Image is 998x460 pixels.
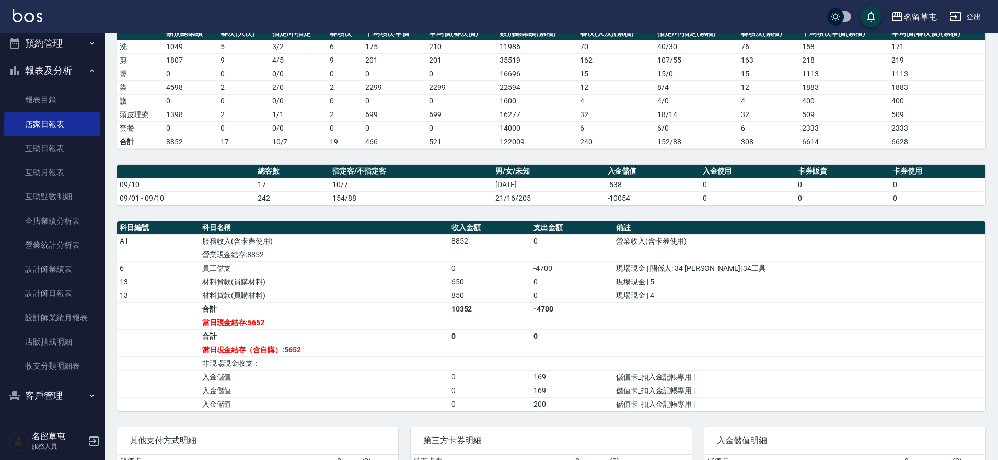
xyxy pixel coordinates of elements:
a: 互助日報表 [4,136,100,160]
td: 521 [426,135,497,148]
td: 122009 [497,135,577,148]
td: 入金儲值 [200,370,449,384]
a: 互助月報表 [4,160,100,185]
td: 0 [449,397,531,411]
td: 入金儲值 [200,397,449,411]
td: 2333 [889,121,985,135]
td: 合計 [117,135,164,148]
td: 17 [255,178,330,191]
td: 12 [738,80,799,94]
td: 合計 [200,302,449,316]
td: 0 [449,370,531,384]
td: 0 [363,94,426,108]
td: 合計 [200,329,449,343]
td: 0 [164,94,218,108]
td: 6 [327,40,363,53]
td: 21/16/205 [493,191,605,205]
td: 2 / 0 [270,80,328,94]
td: -538 [605,178,700,191]
td: 0 [218,94,270,108]
td: 154/88 [330,191,493,205]
td: 1113 [799,67,889,80]
button: 名留草屯 [887,6,941,28]
table: a dense table [117,165,985,205]
td: 6 / 0 [655,121,738,135]
th: 卡券販賣 [795,165,890,178]
td: 509 [799,108,889,121]
td: 0 [531,329,613,343]
td: 162 [577,53,655,67]
td: 1883 [889,80,985,94]
button: save [861,6,881,27]
td: 3 / 2 [270,40,328,53]
span: 入金儲值明細 [717,435,973,446]
td: 染 [117,80,164,94]
td: 儲值卡_扣入金記帳專用 | [613,397,985,411]
a: 店販抽成明細 [4,330,100,354]
td: 240 [577,135,655,148]
td: 0 / 0 [270,121,328,135]
td: 15 [738,67,799,80]
td: 儲值卡_扣入金記帳專用 | [613,384,985,397]
td: -4700 [531,261,613,275]
td: 32 [738,108,799,121]
td: 200 [531,397,613,411]
td: 入金儲值 [200,384,449,397]
td: 0 / 0 [270,67,328,80]
td: 699 [363,108,426,121]
td: [DATE] [493,178,605,191]
button: 報表及分析 [4,57,100,84]
td: 509 [889,108,985,121]
td: 11986 [497,40,577,53]
td: 10/7 [270,135,328,148]
td: 152/88 [655,135,738,148]
td: 1113 [889,67,985,80]
td: 5 [218,40,270,53]
td: 0 [890,191,985,205]
td: A1 [117,234,200,248]
a: 設計師日報表 [4,281,100,305]
td: 0 / 0 [270,94,328,108]
td: 套餐 [117,121,164,135]
td: 燙 [117,67,164,80]
td: 0 [449,384,531,397]
td: 70 [577,40,655,53]
td: 6 [577,121,655,135]
td: 171 [889,40,985,53]
td: 1883 [799,80,889,94]
td: 營業收入(含卡券使用) [613,234,985,248]
td: 10352 [449,302,531,316]
td: 163 [738,53,799,67]
img: Person [8,431,29,452]
td: 40 / 30 [655,40,738,53]
td: 4 [577,94,655,108]
td: 0 [700,178,795,191]
img: Logo [13,9,42,22]
td: 09/01 - 09/10 [117,191,255,205]
td: 1600 [497,94,577,108]
th: 備註 [613,221,985,235]
td: 當日現金結存:5652 [200,316,449,329]
td: 308 [738,135,799,148]
td: 13 [117,275,200,289]
td: 22594 [497,80,577,94]
a: 報表目錄 [4,88,100,112]
th: 科目編號 [117,221,200,235]
button: 客戶管理 [4,382,100,409]
td: 218 [799,53,889,67]
td: 現場現金 | 5 [613,275,985,289]
td: 8852 [449,234,531,248]
td: 材料貨款(員購材料) [200,289,449,302]
td: 4 / 0 [655,94,738,108]
a: 設計師業績表 [4,257,100,281]
td: 0 [531,234,613,248]
td: 219 [889,53,985,67]
td: 1398 [164,108,218,121]
td: 0 [327,121,363,135]
td: 1807 [164,53,218,67]
td: 13 [117,289,200,302]
td: 0 [164,67,218,80]
td: 850 [449,289,531,302]
td: 0 [531,275,613,289]
td: 員工借支 [200,261,449,275]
